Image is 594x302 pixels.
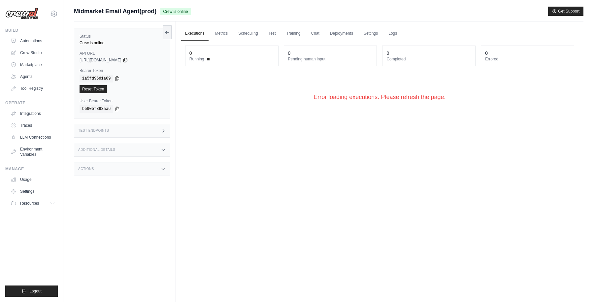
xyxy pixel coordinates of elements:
button: Logout [5,285,58,297]
span: Running [189,56,204,62]
div: 0 [189,50,192,56]
a: Training [282,27,305,41]
code: bb90bf393aa6 [80,105,113,113]
a: Usage [8,174,58,185]
a: Crew Studio [8,48,58,58]
dt: Pending human input [288,56,373,62]
a: LLM Connections [8,132,58,143]
a: Test [265,27,280,41]
a: Agents [8,71,58,82]
div: 0 [386,50,389,56]
label: Status [80,34,165,39]
label: User Bearer Token [80,98,165,104]
span: Midmarket Email Agent(prod) [74,7,156,16]
a: Settings [360,27,382,41]
a: Scheduling [234,27,262,41]
a: Metrics [211,27,232,41]
div: Operate [5,100,58,106]
label: API URL [80,51,165,56]
a: Environment Variables [8,144,58,160]
span: Crew is online [160,8,190,15]
span: Logout [29,288,42,294]
a: Deployments [326,27,357,41]
label: Bearer Token [80,68,165,73]
a: Marketplace [8,59,58,70]
a: Executions [181,27,209,41]
div: Manage [5,166,58,172]
h3: Actions [78,167,94,171]
a: Integrations [8,108,58,119]
span: [URL][DOMAIN_NAME] [80,57,121,63]
h3: Additional Details [78,148,115,152]
a: Reset Token [80,85,107,93]
div: Crew is online [80,40,165,46]
a: Tool Registry [8,83,58,94]
a: Chat [307,27,323,41]
button: Resources [8,198,58,209]
a: Automations [8,36,58,46]
dt: Errored [485,56,570,62]
a: Traces [8,120,58,131]
div: Error loading executions. Please refresh the page. [181,82,578,112]
button: Get Support [548,7,583,16]
dt: Completed [386,56,471,62]
h3: Test Endpoints [78,129,109,133]
div: 0 [288,50,291,56]
span: Resources [20,201,39,206]
a: Logs [384,27,401,41]
div: Build [5,28,58,33]
a: Settings [8,186,58,197]
div: 0 [485,50,488,56]
code: 1a5fd96d1a69 [80,75,113,83]
img: Logo [5,8,38,20]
